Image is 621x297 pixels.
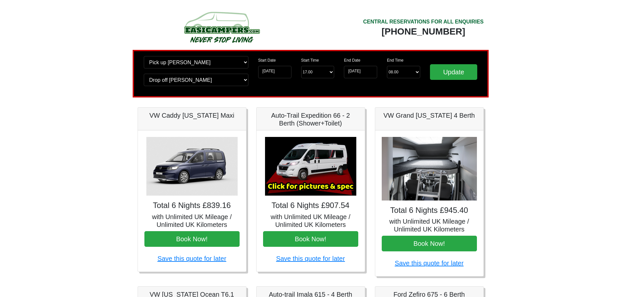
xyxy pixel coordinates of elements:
[144,231,240,247] button: Book Now!
[344,57,360,63] label: End Date
[382,236,477,251] button: Book Now!
[387,57,404,63] label: End Time
[382,137,477,200] img: VW Grand California 4 Berth
[160,9,284,45] img: campers-checkout-logo.png
[430,64,478,80] input: Update
[263,111,358,127] h5: Auto-Trail Expedition 66 - 2 Berth (Shower+Toilet)
[263,201,358,210] h4: Total 6 Nights £907.54
[157,255,226,262] a: Save this quote for later
[263,231,358,247] button: Book Now!
[146,137,238,196] img: VW Caddy California Maxi
[382,217,477,233] h5: with Unlimited UK Mileage / Unlimited UK Kilometers
[382,206,477,215] h4: Total 6 Nights £945.40
[144,111,240,119] h5: VW Caddy [US_STATE] Maxi
[301,57,319,63] label: Start Time
[382,111,477,119] h5: VW Grand [US_STATE] 4 Berth
[144,201,240,210] h4: Total 6 Nights £839.16
[395,260,464,267] a: Save this quote for later
[258,57,276,63] label: Start Date
[263,213,358,229] h5: with Unlimited UK Mileage / Unlimited UK Kilometers
[363,18,484,26] div: CENTRAL RESERVATIONS FOR ALL ENQUIRIES
[265,137,356,196] img: Auto-Trail Expedition 66 - 2 Berth (Shower+Toilet)
[363,26,484,37] div: [PHONE_NUMBER]
[276,255,345,262] a: Save this quote for later
[144,213,240,229] h5: with Unlimited UK Mileage / Unlimited UK Kilometers
[258,66,291,78] input: Start Date
[344,66,377,78] input: Return Date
